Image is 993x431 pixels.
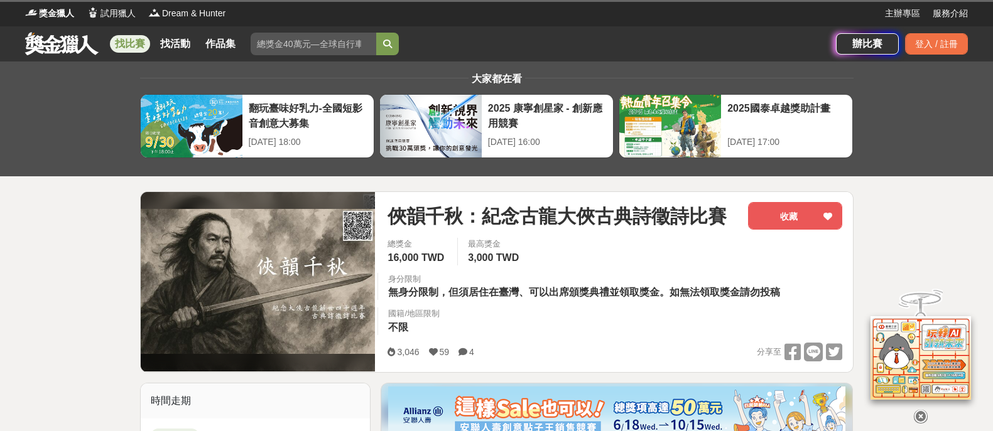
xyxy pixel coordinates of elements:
img: Logo [87,6,99,19]
span: 不限 [388,322,408,333]
div: [DATE] 18:00 [249,136,367,149]
a: 主辦專區 [885,7,920,20]
a: 找比賽 [110,35,150,53]
img: Logo [25,6,38,19]
div: [DATE] 17:00 [727,136,846,149]
a: 辦比賽 [836,33,899,55]
div: 2025國泰卓越獎助計畫 [727,101,846,129]
a: 2025國泰卓越獎助計畫[DATE] 17:00 [619,94,853,158]
span: 3,046 [397,347,419,357]
div: 國籍/地區限制 [388,307,440,320]
span: 分享至 [757,343,781,361]
a: 2025 康寧創星家 - 創新應用競賽[DATE] 16:00 [379,94,614,158]
span: 59 [440,347,450,357]
img: Cover Image [141,209,376,354]
img: Logo [148,6,161,19]
a: 找活動 [155,35,195,53]
div: 時間走期 [141,383,371,418]
a: Logo試用獵人 [87,7,136,20]
span: 4 [469,347,474,357]
button: 收藏 [748,202,842,230]
span: 俠韻千秋：紀念古龍大俠古典詩徵詩比賽 [388,202,727,230]
img: d2146d9a-e6f6-4337-9592-8cefde37ba6b.png [871,316,971,399]
span: 總獎金 [388,238,447,250]
div: 登入 / 註冊 [905,33,968,55]
div: [DATE] 16:00 [488,136,607,149]
div: 身分限制 [388,273,783,285]
span: 試用獵人 [100,7,136,20]
span: 無身分限制，但須居住在臺灣、可以出席頒獎典禮並領取獎金。如無法領取獎金請勿投稿 [388,287,780,297]
span: 最高獎金 [468,238,522,250]
div: 翻玩臺味好乳力-全國短影音創意大募集 [249,101,367,129]
a: Logo獎金獵人 [25,7,74,20]
span: 獎金獵人 [39,7,74,20]
span: Dream & Hunter [162,7,225,20]
span: 大家都在看 [469,73,525,84]
input: 總獎金40萬元—全球自行車設計比賽 [251,33,376,55]
span: 16,000 TWD [388,252,444,263]
a: 翻玩臺味好乳力-全國短影音創意大募集[DATE] 18:00 [140,94,374,158]
a: 作品集 [200,35,241,53]
span: 3,000 TWD [468,252,519,263]
div: 2025 康寧創星家 - 創新應用競賽 [488,101,607,129]
a: LogoDream & Hunter [148,7,225,20]
a: 服務介紹 [933,7,968,20]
